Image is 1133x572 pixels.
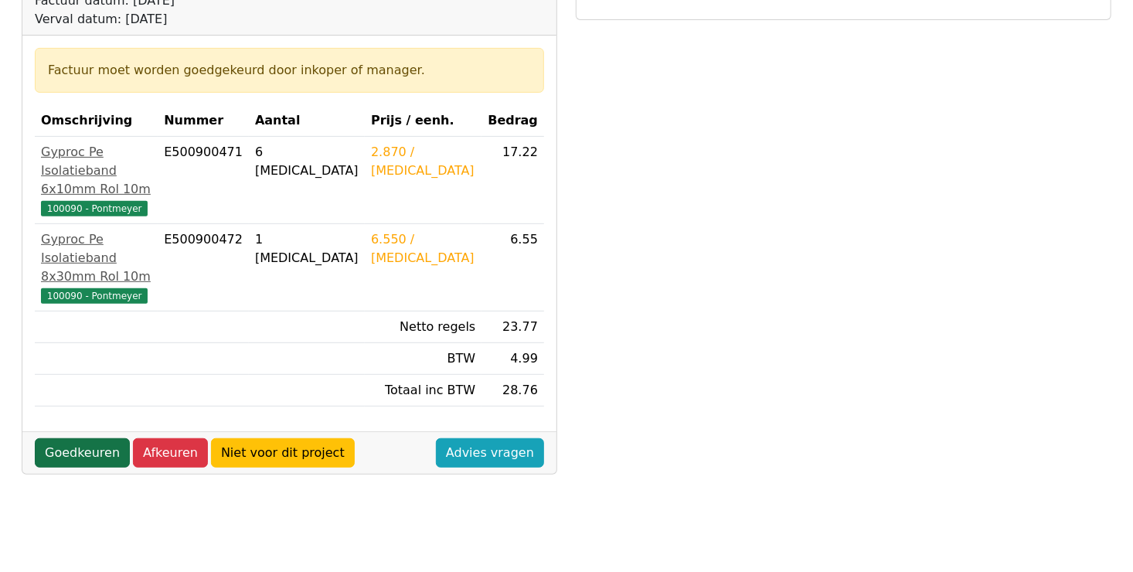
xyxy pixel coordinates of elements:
td: 6.55 [481,224,544,312]
div: Verval datum: [DATE] [35,10,288,29]
div: Gyproc Pe Isolatieband 8x30mm Rol 10m [41,230,151,286]
th: Nummer [158,105,249,137]
td: E500900471 [158,137,249,224]
div: 6 [MEDICAL_DATA] [255,143,359,180]
a: Niet voor dit project [211,438,355,468]
th: Omschrijving [35,105,158,137]
th: Prijs / eenh. [365,105,481,137]
td: 4.99 [481,343,544,375]
th: Aantal [249,105,365,137]
div: 1 [MEDICAL_DATA] [255,230,359,267]
div: Factuur moet worden goedgekeurd door inkoper of manager. [48,61,531,80]
td: 23.77 [481,312,544,343]
a: Gyproc Pe Isolatieband 6x10mm Rol 10m100090 - Pontmeyer [41,143,151,217]
span: 100090 - Pontmeyer [41,288,148,304]
a: Gyproc Pe Isolatieband 8x30mm Rol 10m100090 - Pontmeyer [41,230,151,305]
div: 6.550 / [MEDICAL_DATA] [371,230,475,267]
div: Gyproc Pe Isolatieband 6x10mm Rol 10m [41,143,151,199]
div: 2.870 / [MEDICAL_DATA] [371,143,475,180]
td: BTW [365,343,481,375]
td: E500900472 [158,224,249,312]
td: Netto regels [365,312,481,343]
span: 100090 - Pontmeyer [41,201,148,216]
td: 17.22 [481,137,544,224]
a: Advies vragen [436,438,544,468]
a: Goedkeuren [35,438,130,468]
td: Totaal inc BTW [365,375,481,407]
th: Bedrag [481,105,544,137]
a: Afkeuren [133,438,208,468]
td: 28.76 [481,375,544,407]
